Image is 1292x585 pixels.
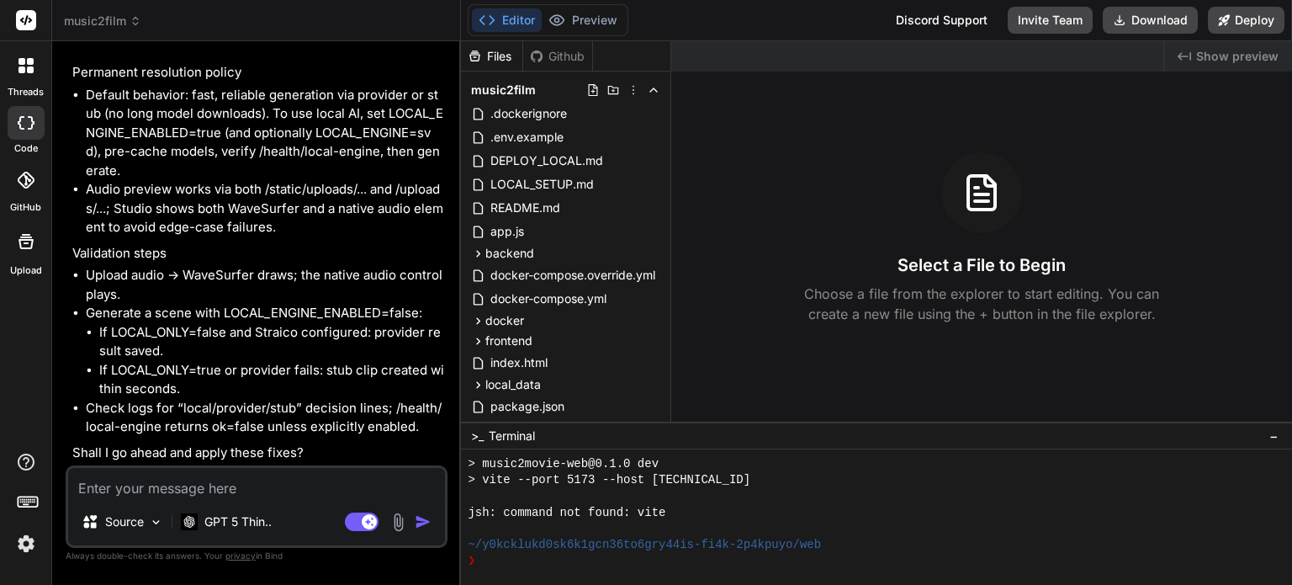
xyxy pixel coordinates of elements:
[10,200,41,215] label: GitHub
[468,553,476,569] span: ❯
[1196,48,1279,65] span: Show preview
[86,180,444,237] li: Audio preview works via both /static/uploads/... and /uploads/...; Studio shows both WaveSurfer a...
[472,8,542,32] button: Editor
[489,289,608,309] span: docker-compose.yml
[793,284,1170,324] p: Choose a file from the explorer to start editing. You can create a new file using the + button in...
[86,399,444,437] li: Check logs for “local/provider/stub” decision lines; /health/local-engine returns ok=false unless...
[489,104,569,124] span: .dockerignore
[468,456,659,472] span: > music2movie-web@0.1.0 dev
[1103,7,1198,34] button: Download
[898,253,1066,277] h3: Select a File to Begin
[149,515,163,529] img: Pick Models
[72,63,444,82] p: Permanent resolution policy
[1208,7,1284,34] button: Deploy
[415,513,432,530] img: icon
[1269,428,1279,444] span: −
[471,82,536,98] span: music2film
[86,266,444,304] li: Upload audio → WaveSurfer draws; the native audio control plays.
[489,428,535,444] span: Terminal
[86,86,444,181] li: Default behavior: fast, reliable generation via provider or stub (no long model downloads). To us...
[72,244,444,263] p: Validation steps
[485,376,541,393] span: local_data
[489,174,596,194] span: LOCAL_SETUP.md
[489,221,526,242] span: app.js
[8,85,44,99] label: threads
[86,304,444,399] li: Generate a scene with LOCAL_ENGINE_ENABLED=false:
[1266,423,1282,449] button: −
[485,332,532,349] span: frontend
[489,151,605,171] span: DEPLOY_LOCAL.md
[181,513,198,529] img: GPT 5 Thinking High
[12,529,40,558] img: settings
[489,127,565,147] span: .env.example
[468,537,821,553] span: ~/y0kcklukd0sk6k1gcn36to6gry44is-fi4k-2p4kpuyo/web
[204,513,272,530] p: GPT 5 Thin..
[105,513,144,530] p: Source
[485,245,534,262] span: backend
[489,198,562,218] span: README.md
[10,263,42,278] label: Upload
[99,323,444,361] li: If LOCAL_ONLY=false and Straico configured: provider result saved.
[468,472,750,488] span: > vite --port 5173 --host [TECHNICAL_ID]
[14,141,38,156] label: code
[99,361,444,399] li: If LOCAL_ONLY=true or provider fails: stub clip created within seconds.
[485,312,524,329] span: docker
[886,7,998,34] div: Discord Support
[225,550,256,561] span: privacy
[66,548,447,564] p: Always double-check its answers. Your in Bind
[389,513,408,532] img: attachment
[64,13,141,29] span: music2film
[489,265,657,285] span: docker-compose.override.yml
[72,444,444,463] p: Shall I go ahead and apply these fixes?
[461,48,522,65] div: Files
[1008,7,1093,34] button: Invite Team
[523,48,592,65] div: Github
[471,428,484,444] span: >_
[489,353,549,373] span: index.html
[468,505,665,521] span: jsh: command not found: vite
[489,396,566,417] span: package.json
[542,8,624,32] button: Preview
[485,420,509,437] span: web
